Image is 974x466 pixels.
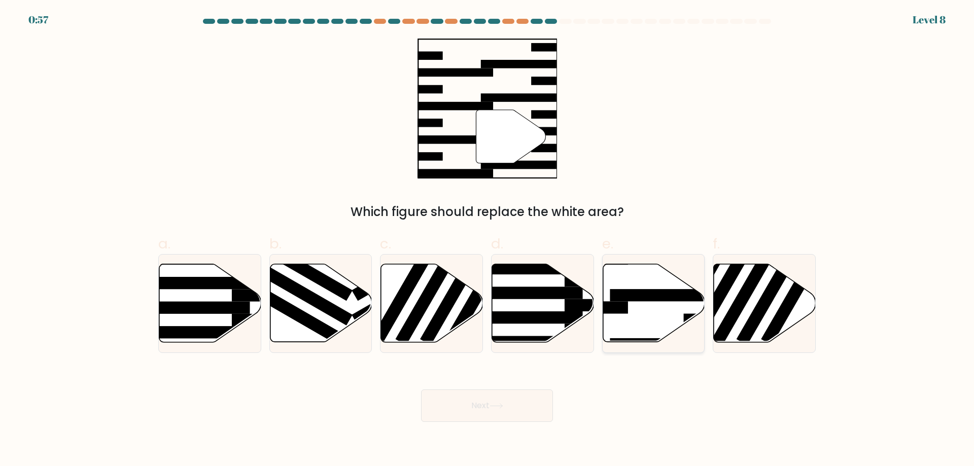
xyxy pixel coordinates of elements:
g: " [476,110,545,163]
button: Next [421,389,553,422]
div: Which figure should replace the white area? [164,203,810,221]
span: e. [602,234,613,254]
span: c. [380,234,391,254]
div: 0:57 [28,12,48,27]
span: a. [158,234,170,254]
span: d. [491,234,503,254]
span: f. [713,234,720,254]
span: b. [269,234,282,254]
div: Level 8 [913,12,946,27]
